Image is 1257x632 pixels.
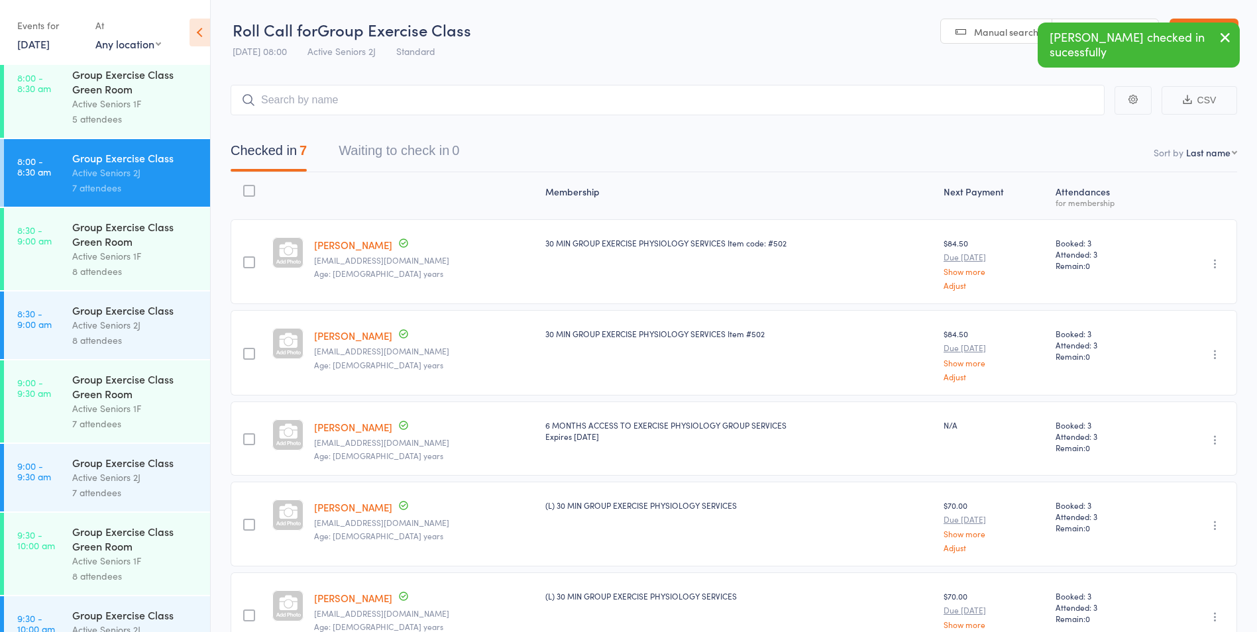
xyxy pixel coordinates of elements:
[545,431,933,442] div: Expires [DATE]
[314,621,443,632] span: Age: [DEMOGRAPHIC_DATA] years
[1056,590,1155,602] span: Booked: 3
[1056,198,1155,207] div: for membership
[4,444,210,511] a: 9:00 -9:30 amGroup Exercise ClassActive Seniors 2J7 attendees
[72,264,199,279] div: 8 attendees
[944,267,1045,276] a: Show more
[1085,613,1090,624] span: 0
[17,377,51,398] time: 9:00 - 9:30 am
[452,143,459,158] div: 0
[95,15,161,36] div: At
[1056,350,1155,362] span: Remain:
[1038,23,1240,68] div: [PERSON_NAME] checked in sucessfully
[944,281,1045,290] a: Adjust
[4,360,210,443] a: 9:00 -9:30 amGroup Exercise Class Green RoomActive Seniors 1F7 attendees
[4,513,210,595] a: 9:30 -10:00 amGroup Exercise Class Green RoomActive Seniors 1F8 attendees
[545,590,933,602] div: (L) 30 MIN GROUP EXERCISE PHYSIOLOGY SERVICES
[1056,328,1155,339] span: Booked: 3
[1056,613,1155,624] span: Remain:
[314,329,392,342] a: [PERSON_NAME]
[314,268,443,279] span: Age: [DEMOGRAPHIC_DATA] years
[314,238,392,252] a: [PERSON_NAME]
[314,500,392,514] a: [PERSON_NAME]
[545,500,933,511] div: (L) 30 MIN GROUP EXERCISE PHYSIOLOGY SERVICES
[4,291,210,359] a: 8:30 -9:00 amGroup Exercise ClassActive Seniors 2J8 attendees
[233,44,287,58] span: [DATE] 08:00
[1056,237,1155,248] span: Booked: 3
[944,343,1045,352] small: Due [DATE]
[545,419,933,442] div: 6 MONTHS ACCESS TO EXERCISE PHYSIOLOGY GROUP SERVICES
[314,530,443,541] span: Age: [DEMOGRAPHIC_DATA] years
[72,248,199,264] div: Active Seniors 1F
[72,485,199,500] div: 7 attendees
[1056,248,1155,260] span: Attended: 3
[1085,260,1090,271] span: 0
[72,150,199,165] div: Group Exercise Class
[1154,146,1183,159] label: Sort by
[72,165,199,180] div: Active Seniors 2J
[307,44,376,58] span: Active Seniors 2J
[944,237,1045,290] div: $84.50
[17,308,52,329] time: 8:30 - 9:00 am
[72,317,199,333] div: Active Seniors 2J
[1056,602,1155,613] span: Attended: 3
[1050,178,1160,213] div: Atten­dances
[1170,19,1238,45] a: Exit roll call
[17,156,51,177] time: 8:00 - 8:30 am
[72,524,199,553] div: Group Exercise Class Green Room
[944,620,1045,629] a: Show more
[545,237,933,248] div: 30 MIN GROUP EXERCISE PHYSIOLOGY SERVICES Item code: #502
[339,136,459,172] button: Waiting to check in0
[17,72,51,93] time: 8:00 - 8:30 am
[72,219,199,248] div: Group Exercise Class Green Room
[540,178,938,213] div: Membership
[396,44,435,58] span: Standard
[1085,442,1090,453] span: 0
[944,358,1045,367] a: Show more
[1056,419,1155,431] span: Booked: 3
[944,252,1045,262] small: Due [DATE]
[1162,86,1237,115] button: CSV
[314,450,443,461] span: Age: [DEMOGRAPHIC_DATA] years
[95,36,161,51] div: Any location
[317,19,471,40] span: Group Exercise Class
[72,470,199,485] div: Active Seniors 2J
[17,225,52,246] time: 8:30 - 9:00 am
[72,372,199,401] div: Group Exercise Class Green Room
[300,143,307,158] div: 7
[944,328,1045,380] div: $84.50
[233,19,317,40] span: Roll Call for
[72,607,199,622] div: Group Exercise Class
[974,25,1038,38] span: Manual search
[72,553,199,568] div: Active Seniors 1F
[1056,511,1155,522] span: Attended: 3
[4,139,210,207] a: 8:00 -8:30 amGroup Exercise ClassActive Seniors 2J7 attendees
[944,529,1045,538] a: Show more
[72,568,199,584] div: 8 attendees
[1056,522,1155,533] span: Remain:
[314,591,392,605] a: [PERSON_NAME]
[1085,522,1090,533] span: 0
[72,96,199,111] div: Active Seniors 1F
[545,328,933,339] div: 30 MIN GROUP EXERCISE PHYSIOLOGY SERVICES Item #502
[944,515,1045,524] small: Due [DATE]
[231,136,307,172] button: Checked in7
[72,111,199,127] div: 5 attendees
[314,346,534,356] small: perubie@yahoo.com
[944,500,1045,552] div: $70.00
[72,401,199,416] div: Active Seniors 1F
[4,56,210,138] a: 8:00 -8:30 amGroup Exercise Class Green RoomActive Seniors 1F5 attendees
[72,303,199,317] div: Group Exercise Class
[17,36,50,51] a: [DATE]
[314,518,534,527] small: alangsimons@bigpond.com
[944,606,1045,615] small: Due [DATE]
[1056,431,1155,442] span: Attended: 3
[72,416,199,431] div: 7 attendees
[1085,350,1090,362] span: 0
[314,420,392,434] a: [PERSON_NAME]
[4,208,210,290] a: 8:30 -9:00 amGroup Exercise Class Green RoomActive Seniors 1F8 attendees
[314,359,443,370] span: Age: [DEMOGRAPHIC_DATA] years
[314,438,534,447] small: perubie@yahoo.com
[938,178,1050,213] div: Next Payment
[231,85,1105,115] input: Search by name
[1056,500,1155,511] span: Booked: 3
